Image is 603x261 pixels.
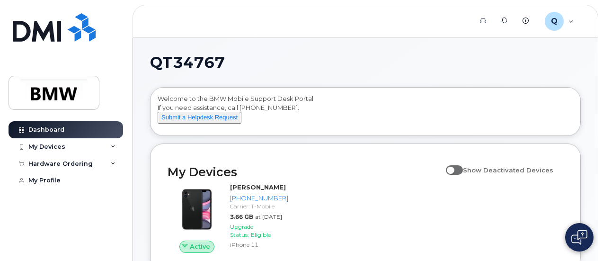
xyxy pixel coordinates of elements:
div: Carrier: T-Mobile [230,202,288,210]
span: Upgrade Status: [230,223,253,238]
img: Open chat [571,230,587,245]
span: 3.66 GB [230,213,253,220]
h2: My Devices [168,165,441,179]
div: Welcome to the BMW Mobile Support Desk Portal If you need assistance, call [PHONE_NUMBER]. [158,94,573,132]
span: Show Deactivated Devices [463,166,553,174]
div: iPhone 11 [230,241,288,249]
div: [PHONE_NUMBER] [230,194,288,203]
button: Submit a Helpdesk Request [158,112,241,124]
strong: [PERSON_NAME] [230,183,286,191]
a: Active[PERSON_NAME][PHONE_NUMBER]Carrier: T-Mobile3.66 GBat [DATE]Upgrade Status:EligibleiPhone 11 [168,183,292,252]
span: at [DATE] [255,213,282,220]
span: Eligible [251,231,271,238]
span: Active [190,242,210,251]
input: Show Deactivated Devices [446,161,453,169]
a: Submit a Helpdesk Request [158,113,241,121]
span: QT34767 [150,55,225,70]
img: iPhone_11.jpg [175,188,219,231]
